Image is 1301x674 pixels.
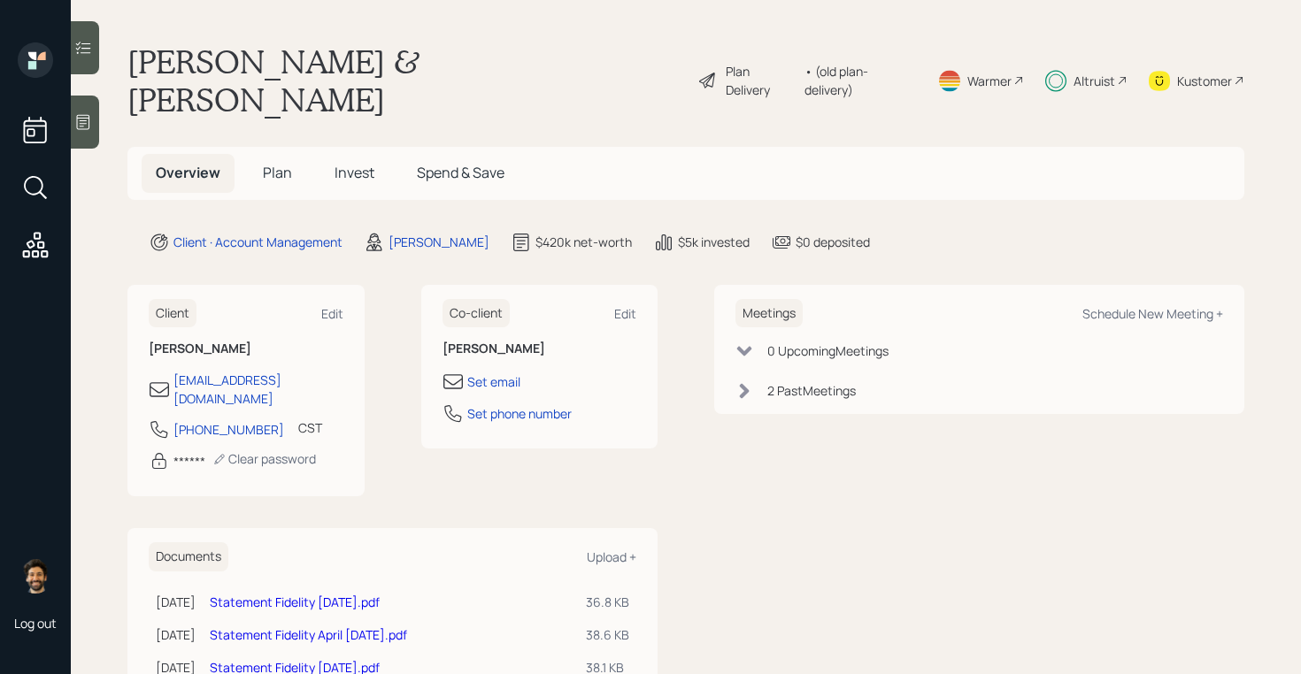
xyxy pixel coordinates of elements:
div: Set email [467,372,520,391]
h6: Meetings [735,299,803,328]
div: • (old plan-delivery) [804,62,916,99]
div: Clear password [212,450,316,467]
div: Set phone number [467,404,572,423]
div: Plan Delivery [726,62,796,99]
div: $420k net-worth [535,233,632,251]
div: Edit [614,305,636,322]
div: $5k invested [678,233,750,251]
h6: Client [149,299,196,328]
img: eric-schwartz-headshot.png [18,558,53,594]
div: Log out [14,615,57,632]
span: Plan [263,163,292,182]
div: Client · Account Management [173,233,343,251]
div: [DATE] [156,593,196,611]
div: 38.6 KB [586,625,629,644]
div: Edit [321,305,343,322]
h6: Documents [149,542,228,571]
a: Statement Fidelity April [DATE].pdf [210,626,407,643]
span: Invest [335,163,374,182]
span: Spend & Save [417,163,504,182]
span: Overview [156,163,220,182]
div: [EMAIL_ADDRESS][DOMAIN_NAME] [173,371,343,408]
div: CST [298,418,322,437]
div: [PERSON_NAME] [389,233,489,251]
a: Statement Fidelity [DATE].pdf [210,594,380,610]
h6: [PERSON_NAME] [443,341,637,356]
div: 36.8 KB [586,593,629,611]
div: Schedule New Meeting + [1082,305,1223,322]
h6: Co-client [443,299,510,328]
div: Altruist [1074,72,1115,90]
div: Kustomer [1177,72,1232,90]
div: Warmer [967,72,1012,90]
div: [PHONE_NUMBER] [173,420,284,439]
h6: [PERSON_NAME] [149,341,343,356]
div: [DATE] [156,625,196,644]
div: 0 Upcoming Meeting s [767,341,889,360]
div: 2 Past Meeting s [767,381,856,400]
div: Upload + [587,548,636,565]
div: $0 deposited [796,233,870,251]
h1: [PERSON_NAME] & [PERSON_NAME] [127,42,683,119]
